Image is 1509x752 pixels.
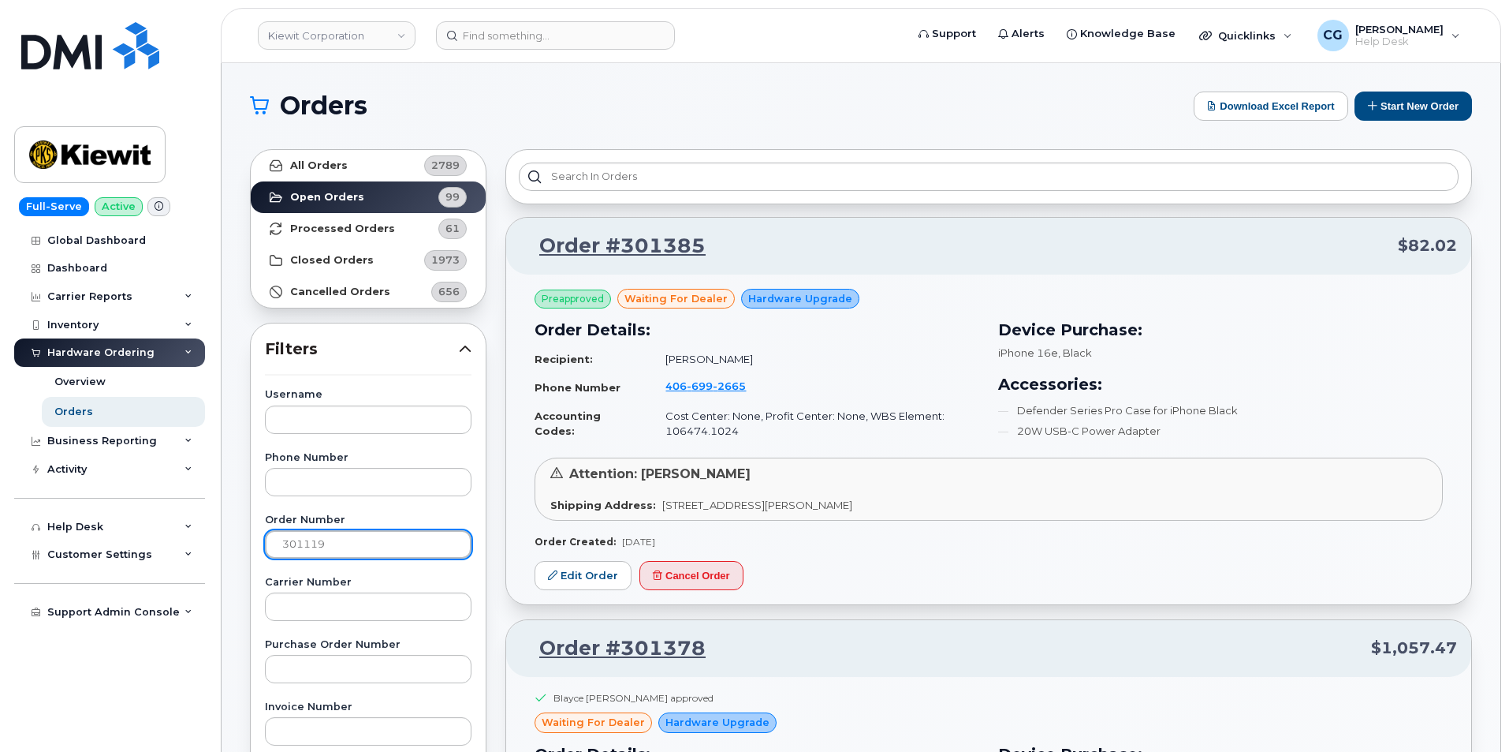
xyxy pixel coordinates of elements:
div: Blayce [PERSON_NAME] approved [553,691,714,705]
span: Preapproved [542,292,604,306]
li: 20W USB-C Power Adapter [998,424,1443,439]
h3: Accessories: [998,372,1443,396]
span: Filters [265,338,459,361]
a: Order #301385 [520,232,706,260]
a: Open Orders99 [251,181,486,213]
span: 406 [665,380,746,392]
td: Cost Center: None, Profit Center: None, WBS Element: 106474.1024 [651,402,979,444]
span: 699 [687,380,713,392]
a: All Orders2789 [251,150,486,181]
strong: Closed Orders [290,254,374,267]
label: Order Number [265,515,471,526]
label: Carrier Number [265,578,471,588]
span: iPhone 16e [998,346,1058,359]
span: 656 [438,284,460,299]
label: Invoice Number [265,702,471,713]
span: waiting for dealer [542,715,645,730]
h3: Order Details: [535,318,979,342]
span: , Black [1058,346,1092,359]
strong: All Orders [290,159,348,172]
label: Purchase Order Number [265,640,471,650]
span: Orders [280,94,367,118]
span: Hardware Upgrade [748,291,852,306]
strong: Cancelled Orders [290,286,390,298]
a: Processed Orders61 [251,213,486,245]
span: [DATE] [622,536,655,548]
button: Cancel Order [639,561,743,590]
span: 2789 [431,158,460,173]
a: Edit Order [535,561,632,590]
td: [PERSON_NAME] [651,346,979,373]
span: 99 [445,189,460,204]
strong: Shipping Address: [550,499,656,511]
strong: Processed Orders [290,223,395,235]
button: Download Excel Report [1194,92,1348,121]
button: Start New Order [1354,92,1472,121]
span: [STREET_ADDRESS][PERSON_NAME] [662,499,852,511]
a: Cancelled Orders656 [251,276,486,308]
strong: Open Orders [290,191,364,204]
span: Hardware Upgrade [665,715,769,730]
a: 4066992665 [665,380,765,392]
li: Defender Series Pro Case for iPhone Black [998,403,1443,418]
span: 1973 [431,253,460,268]
label: Phone Number [265,453,471,463]
span: $1,057.47 [1371,637,1457,660]
input: Search in orders [519,163,1459,191]
span: waiting for dealer [624,291,728,306]
h3: Device Purchase: [998,318,1443,342]
span: Attention: [PERSON_NAME] [569,466,751,481]
strong: Order Created: [535,536,616,548]
a: Closed Orders1973 [251,245,486,276]
span: 61 [445,221,460,236]
strong: Accounting Codes: [535,410,601,437]
strong: Phone Number [535,381,620,394]
iframe: Messenger Launcher [1440,683,1497,740]
span: 2665 [713,380,746,392]
strong: Recipient: [535,353,593,365]
span: $82.02 [1398,234,1457,257]
a: Order #301378 [520,634,706,663]
label: Username [265,390,471,400]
